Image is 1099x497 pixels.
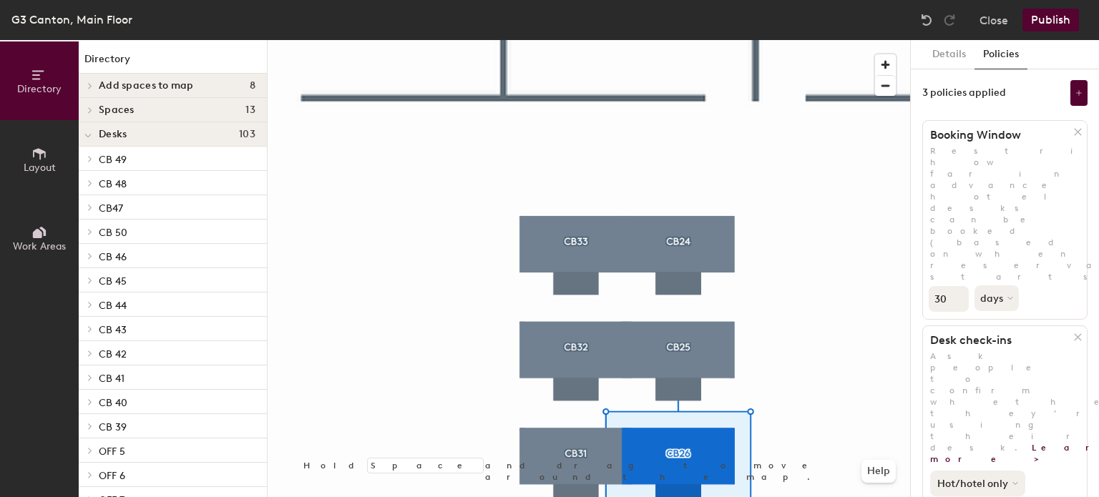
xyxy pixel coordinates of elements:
span: 13 [245,104,255,116]
span: CB 41 [99,373,124,385]
span: CB 46 [99,251,127,263]
span: Desks [99,129,127,140]
span: Layout [24,162,56,174]
span: CB47 [99,202,123,215]
span: OFF 6 [99,470,125,482]
span: CB 45 [99,275,127,287]
span: Spaces [99,104,135,116]
span: 8 [250,80,255,92]
button: Hot/hotel only [930,471,1025,496]
img: Redo [942,13,957,27]
span: 103 [239,129,255,140]
button: Policies [975,40,1027,69]
button: Help [861,460,896,483]
span: CB 49 [99,154,127,166]
h1: Booking Window [923,128,1074,142]
div: G3 Canton, Main Floor [11,11,132,29]
span: CB 42 [99,348,127,360]
button: Details [924,40,975,69]
span: CB 44 [99,300,127,312]
span: Directory [17,83,62,95]
span: OFF 5 [99,446,125,458]
span: CB 48 [99,178,127,190]
p: Restrict how far in advance hotel desks can be booked (based on when reservation starts). [923,145,1087,282]
h1: Directory [79,51,267,74]
span: Add spaces to map [99,80,194,92]
button: days [975,285,1019,311]
span: CB 50 [99,227,127,239]
h1: Desk check-ins [923,333,1074,348]
img: Undo [919,13,934,27]
span: CB 43 [99,324,127,336]
span: CB 39 [99,421,127,433]
button: Close [980,9,1008,31]
span: Work Areas [13,240,66,252]
div: 3 policies applied [922,87,1006,99]
span: CB 40 [99,397,127,409]
button: Publish [1022,9,1079,31]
